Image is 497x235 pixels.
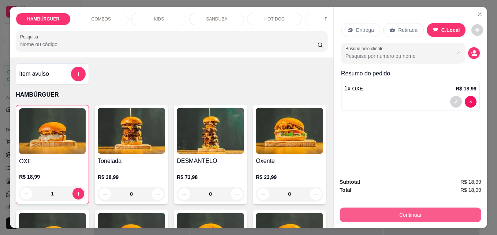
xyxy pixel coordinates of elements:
h4: OXE [19,157,86,166]
button: Close [474,8,486,20]
p: Resumo do pedido [341,69,480,78]
span: R$ 18,99 [460,186,481,194]
button: decrease-product-quantity [468,47,480,59]
strong: Subtotal [340,179,360,185]
p: FRITAS [325,16,340,22]
input: Pesquisa [20,41,317,48]
h4: Item avulso [19,70,49,78]
label: Busque pelo cliente [345,45,386,52]
img: product-image [19,108,86,154]
p: R$ 38,99 [98,174,165,181]
button: decrease-product-quantity [465,96,477,108]
h4: DESMANTELO [177,157,244,165]
p: R$ 18,99 [456,85,477,92]
p: HAMBÚRGUER [16,90,328,99]
h4: Oxente [256,157,323,165]
p: R$ 73,98 [177,174,244,181]
button: add-separate-item [71,67,86,81]
label: Pesquisa [20,34,41,40]
img: product-image [177,108,244,154]
strong: Total [340,187,351,193]
span: OXE [352,86,363,92]
p: KIDS [154,16,164,22]
p: R$ 23,99 [256,174,323,181]
p: SANDUBA [206,16,227,22]
p: HOT DOG [264,16,285,22]
p: Entrega [356,26,374,34]
p: HAMBÚRGUER [27,16,59,22]
img: product-image [98,108,165,154]
p: R$ 18,99 [19,173,86,180]
p: 1 x [344,84,363,93]
button: decrease-product-quantity [450,96,462,108]
p: C.Local [441,26,460,34]
button: decrease-product-quantity [471,24,483,36]
span: R$ 18,99 [460,178,481,186]
p: Retirada [398,26,418,34]
img: product-image [256,108,323,154]
input: Busque pelo cliente [345,52,440,60]
h4: Tonelada [98,157,165,165]
p: COMBOS [91,16,111,22]
button: Show suggestions [452,47,464,59]
button: Continuar [340,208,481,222]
